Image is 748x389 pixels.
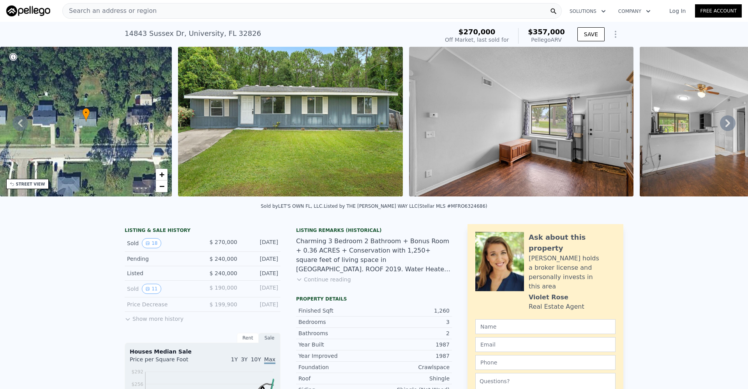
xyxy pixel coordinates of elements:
[324,203,487,209] div: Listed by THE [PERSON_NAME] WAY LLC (Stellar MLS #MFRO6324686)
[16,181,45,187] div: STREET VIEW
[243,238,278,248] div: [DATE]
[374,375,450,382] div: Shingle
[243,255,278,263] div: [DATE]
[475,319,616,334] input: Name
[529,302,584,311] div: Real Estate Agent
[374,352,450,360] div: 1987
[374,329,450,337] div: 2
[243,284,278,294] div: [DATE]
[445,36,509,44] div: Off Market, last sold for
[374,318,450,326] div: 3
[296,237,452,274] div: Charming 3 Bedroom 2 Bathroom + Bonus Room + 0.36 ACRES + Conservation with 1,250+ square feet of...
[127,284,196,294] div: Sold
[259,333,280,343] div: Sale
[528,28,565,36] span: $357,000
[237,333,259,343] div: Rent
[127,238,196,248] div: Sold
[296,227,452,233] div: Listing Remarks (Historical)
[298,307,374,315] div: Finished Sqft
[298,318,374,326] div: Bedrooms
[261,203,324,209] div: Sold by LET'S OWN FL, LLC .
[529,232,616,254] div: Ask about this property
[130,355,203,368] div: Price per Square Foot
[374,363,450,371] div: Crawlspace
[298,329,374,337] div: Bathrooms
[63,6,157,16] span: Search an address or region
[178,47,402,196] img: Sale: 167031593 Parcel: 48077576
[210,270,237,276] span: $ 240,000
[127,301,196,308] div: Price Decrease
[529,254,616,291] div: [PERSON_NAME] holds a broker license and personally invests in this area
[459,28,496,36] span: $270,000
[82,109,90,116] span: •
[660,7,695,15] a: Log In
[608,27,623,42] button: Show Options
[296,296,452,302] div: Property details
[475,337,616,352] input: Email
[243,269,278,277] div: [DATE]
[528,36,565,44] div: Pellego ARV
[156,169,168,180] a: Zoom in
[127,269,196,277] div: Listed
[241,356,247,362] span: 3Y
[695,4,742,18] a: Free Account
[298,352,374,360] div: Year Improved
[127,255,196,263] div: Pending
[142,284,161,294] button: View historical data
[231,356,238,362] span: 1Y
[210,301,237,308] span: $ 199,900
[131,382,143,387] tspan: $256
[125,227,280,235] div: LISTING & SALE HISTORY
[131,369,143,375] tspan: $292
[125,312,183,323] button: Show more history
[159,170,164,179] span: +
[130,348,275,355] div: Houses Median Sale
[374,307,450,315] div: 1,260
[251,356,261,362] span: 10Y
[529,293,568,302] div: Violet Rose
[243,301,278,308] div: [DATE]
[6,5,50,16] img: Pellego
[612,4,657,18] button: Company
[82,108,90,122] div: •
[563,4,612,18] button: Solutions
[125,28,261,39] div: 14843 Sussex Dr , University , FL 32826
[210,239,237,245] span: $ 270,000
[409,47,633,196] img: Sale: 167031593 Parcel: 48077576
[264,356,275,364] span: Max
[142,238,161,248] button: View historical data
[298,363,374,371] div: Foundation
[298,375,374,382] div: Roof
[156,180,168,192] a: Zoom out
[374,341,450,348] div: 1987
[475,355,616,370] input: Phone
[298,341,374,348] div: Year Built
[577,27,605,41] button: SAVE
[210,256,237,262] span: $ 240,000
[159,181,164,191] span: −
[296,276,351,283] button: Continue reading
[210,285,237,291] span: $ 190,000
